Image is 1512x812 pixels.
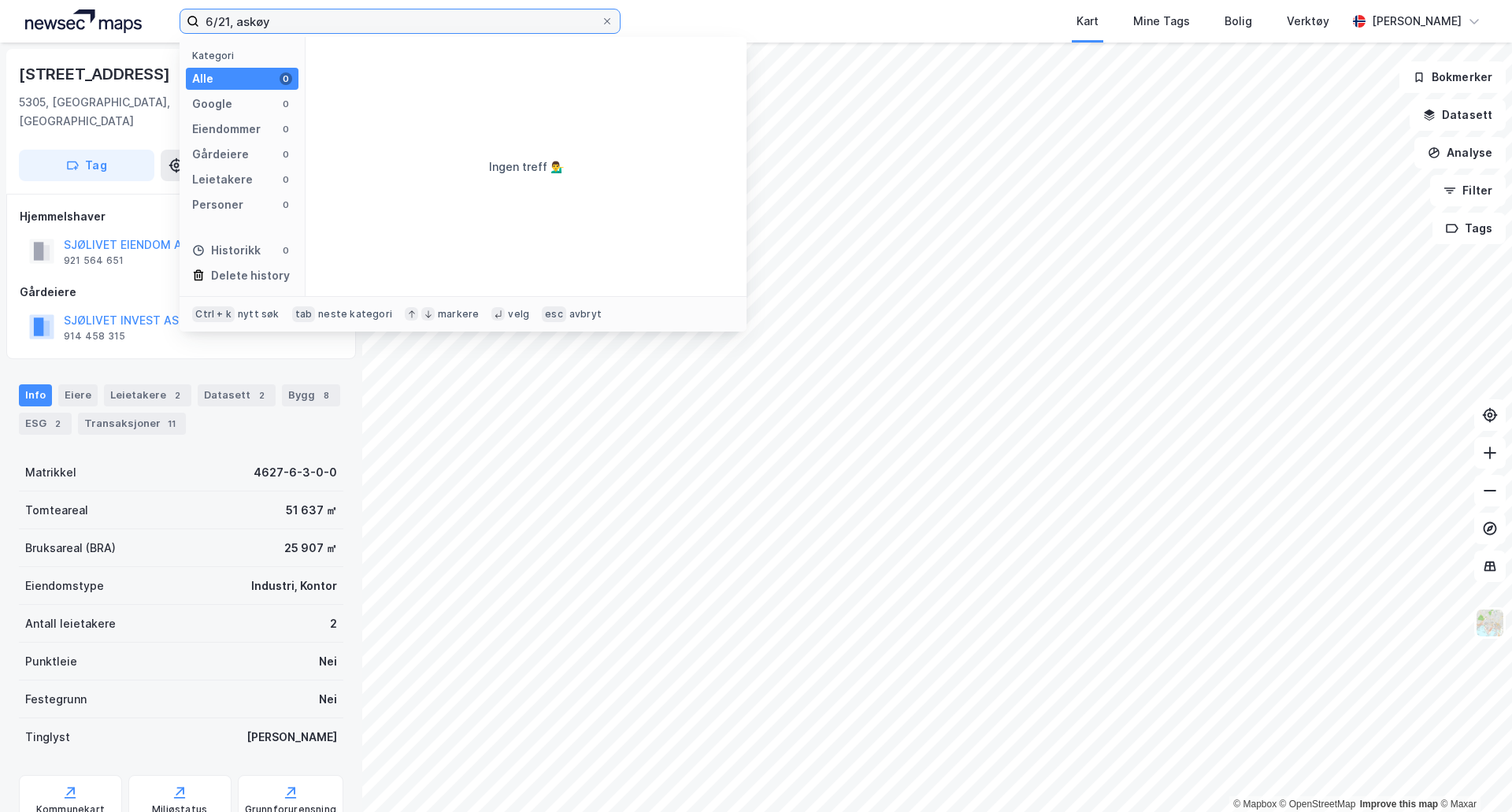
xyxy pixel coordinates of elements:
[542,306,566,322] div: esc
[192,69,213,88] div: Alle
[64,330,125,343] div: 914 458 315
[254,387,269,403] div: 2
[25,501,88,520] div: Tomteareal
[104,384,191,406] div: Leietakere
[211,266,290,285] div: Delete history
[284,539,337,558] div: 25 907 ㎡
[251,577,337,595] div: Industri, Kontor
[1430,175,1506,206] button: Filter
[286,501,337,520] div: 51 637 ㎡
[318,308,392,321] div: neste kategori
[19,93,285,131] div: 5305, [GEOGRAPHIC_DATA], [GEOGRAPHIC_DATA]
[1280,799,1356,810] a: OpenStreetMap
[1133,12,1190,31] div: Mine Tags
[280,98,292,110] div: 0
[25,614,116,633] div: Antall leietakere
[330,614,337,633] div: 2
[1225,12,1252,31] div: Bolig
[169,387,185,403] div: 2
[1410,99,1506,131] button: Datasett
[25,728,70,747] div: Tinglyst
[280,198,292,211] div: 0
[318,387,334,403] div: 8
[199,9,601,33] input: Søk på adresse, matrikkel, gårdeiere, leietakere eller personer
[1433,736,1512,812] iframe: Chat Widget
[58,384,98,406] div: Eiere
[1433,736,1512,812] div: Kontrollprogram for chat
[192,306,235,322] div: Ctrl + k
[280,72,292,85] div: 0
[192,170,253,189] div: Leietakere
[319,690,337,709] div: Nei
[25,652,77,671] div: Punktleie
[280,148,292,161] div: 0
[280,123,292,135] div: 0
[238,308,280,321] div: nytt søk
[1233,799,1277,810] a: Mapbox
[192,50,298,61] div: Kategori
[246,728,337,747] div: [PERSON_NAME]
[1077,12,1099,31] div: Kart
[1372,12,1462,31] div: [PERSON_NAME]
[438,308,479,321] div: markere
[280,244,292,257] div: 0
[50,416,65,432] div: 2
[64,254,124,267] div: 921 564 651
[192,95,232,113] div: Google
[1399,61,1506,93] button: Bokmerker
[25,463,76,482] div: Matrikkel
[20,207,343,226] div: Hjemmelshaver
[508,308,529,321] div: velg
[19,384,52,406] div: Info
[192,145,249,164] div: Gårdeiere
[25,9,142,33] img: logo.a4113a55bc3d86da70a041830d287a7e.svg
[198,384,276,406] div: Datasett
[1360,799,1438,810] a: Improve this map
[192,195,243,214] div: Personer
[489,158,564,176] div: Ingen treff 💁‍♂️
[319,652,337,671] div: Nei
[569,308,602,321] div: avbryt
[78,413,186,435] div: Transaksjoner
[25,690,87,709] div: Festegrunn
[19,61,173,87] div: [STREET_ADDRESS]
[164,416,180,432] div: 11
[192,241,261,260] div: Historikk
[25,539,116,558] div: Bruksareal (BRA)
[19,150,154,181] button: Tag
[254,463,337,482] div: 4627-6-3-0-0
[282,384,340,406] div: Bygg
[1432,213,1506,244] button: Tags
[1475,608,1505,638] img: Z
[1287,12,1329,31] div: Verktøy
[192,120,261,139] div: Eiendommer
[20,283,343,302] div: Gårdeiere
[292,306,316,322] div: tab
[280,173,292,186] div: 0
[1414,137,1506,169] button: Analyse
[25,577,104,595] div: Eiendomstype
[19,413,72,435] div: ESG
